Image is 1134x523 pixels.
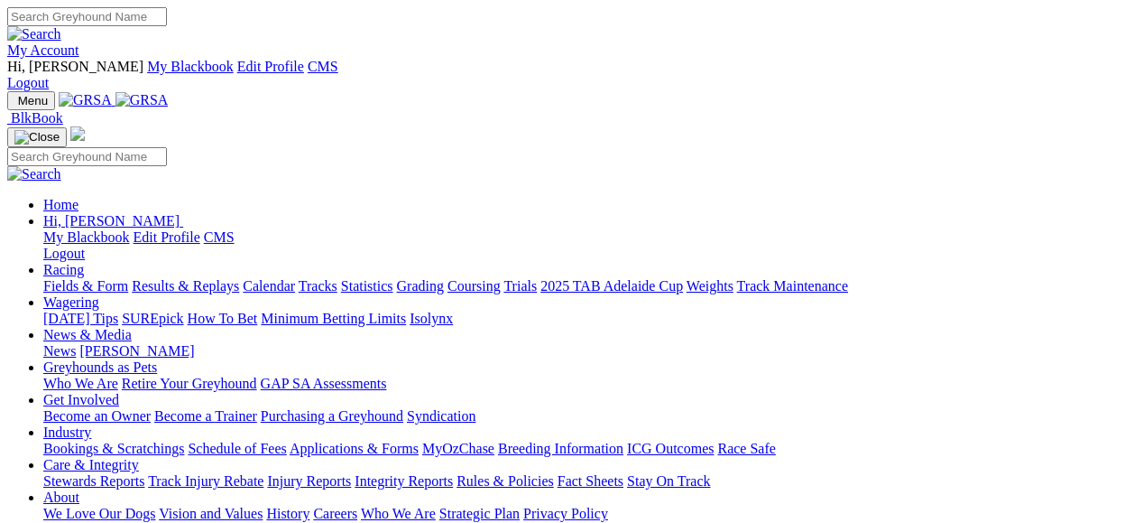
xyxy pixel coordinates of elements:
a: Integrity Reports [355,473,453,489]
a: Coursing [447,278,501,294]
a: Purchasing a Greyhound [261,408,403,424]
a: Retire Your Greyhound [122,376,257,391]
a: Minimum Betting Limits [261,311,406,326]
div: Care & Integrity [43,473,1127,490]
div: Wagering [43,311,1127,327]
input: Search [7,147,167,166]
a: Become a Trainer [154,408,257,424]
a: Home [43,197,78,212]
a: Tracks [299,278,337,294]
a: Schedule of Fees [188,441,286,456]
a: My Blackbook [147,59,234,74]
img: GRSA [59,92,112,108]
a: My Blackbook [43,229,130,245]
a: Strategic Plan [439,506,520,521]
a: History [266,506,309,521]
button: Toggle navigation [7,127,67,147]
a: News [43,343,76,359]
a: Race Safe [717,441,775,456]
a: Careers [313,506,357,521]
input: Search [7,7,167,26]
a: Applications & Forms [290,441,419,456]
div: Hi, [PERSON_NAME] [43,229,1127,262]
a: Calendar [243,278,295,294]
a: Track Injury Rebate [148,473,263,489]
a: How To Bet [188,311,258,326]
a: Results & Replays [132,278,239,294]
a: Hi, [PERSON_NAME] [43,213,183,229]
a: We Love Our Dogs [43,506,155,521]
img: Close [14,130,60,145]
a: Racing [43,262,84,277]
a: Wagering [43,294,99,310]
a: CMS [308,59,338,74]
a: Who We Are [361,506,436,521]
a: Track Maintenance [737,278,848,294]
a: My Account [7,42,79,58]
a: Syndication [407,408,475,424]
a: Isolynx [410,311,453,326]
a: Get Involved [43,392,119,407]
a: Statistics [341,278,393,294]
a: [PERSON_NAME] [79,343,194,359]
a: Stay On Track [627,473,710,489]
div: News & Media [43,343,1127,360]
div: My Account [7,59,1127,91]
a: Fact Sheets [558,473,623,489]
a: Grading [397,278,444,294]
a: Vision and Values [159,506,263,521]
a: Injury Reports [267,473,351,489]
a: Rules & Policies [456,473,554,489]
img: Search [7,166,61,182]
div: Racing [43,278,1127,294]
a: 2025 TAB Adelaide Cup [540,278,683,294]
div: Greyhounds as Pets [43,376,1127,392]
a: Edit Profile [134,229,200,245]
span: Menu [18,94,48,107]
a: Privacy Policy [523,506,608,521]
a: Industry [43,425,91,440]
a: Stewards Reports [43,473,144,489]
button: Toggle navigation [7,91,55,110]
a: Edit Profile [237,59,304,74]
a: Logout [43,246,85,261]
span: Hi, [PERSON_NAME] [43,213,180,229]
a: [DATE] Tips [43,311,118,326]
a: BlkBook [7,110,63,126]
a: Weights [687,278,733,294]
a: Care & Integrity [43,457,139,472]
div: About [43,506,1127,522]
a: Trials [503,278,537,294]
div: Industry [43,441,1127,457]
a: CMS [204,229,235,245]
a: News & Media [43,327,132,342]
span: BlkBook [11,110,63,126]
a: SUREpick [122,311,183,326]
span: Hi, [PERSON_NAME] [7,59,143,74]
a: ICG Outcomes [627,441,714,456]
a: Breeding Information [498,441,623,456]
a: Greyhounds as Pets [43,360,157,375]
div: Get Involved [43,408,1127,425]
a: Logout [7,75,49,90]
a: Fields & Form [43,278,128,294]
img: logo-grsa-white.png [70,126,85,141]
img: Search [7,26,61,42]
a: About [43,490,79,505]
a: Who We Are [43,376,118,391]
img: GRSA [115,92,169,108]
a: MyOzChase [422,441,494,456]
a: Become an Owner [43,408,151,424]
a: GAP SA Assessments [261,376,387,391]
a: Bookings & Scratchings [43,441,184,456]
